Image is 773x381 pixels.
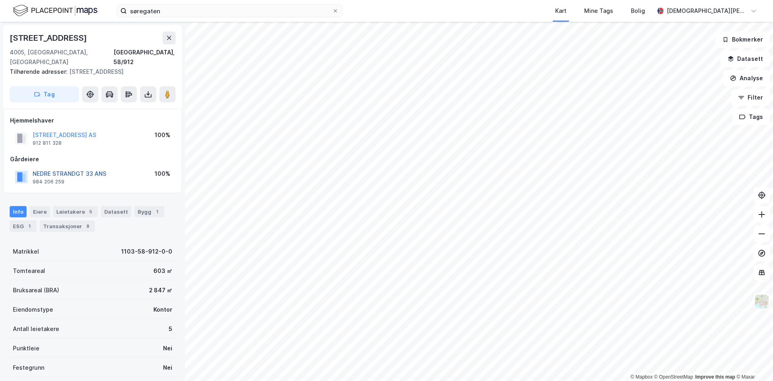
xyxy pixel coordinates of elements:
[53,206,98,217] div: Leietakere
[10,86,79,102] button: Tag
[149,285,172,295] div: 2 847 ㎡
[30,206,50,217] div: Eiere
[731,90,770,106] button: Filter
[13,324,59,334] div: Antall leietakere
[631,6,645,16] div: Bolig
[13,305,53,314] div: Eiendomstype
[715,31,770,48] button: Bokmerker
[555,6,566,16] div: Kart
[10,221,37,232] div: ESG
[695,374,735,380] a: Improve this map
[84,222,92,230] div: 8
[40,221,95,232] div: Transaksjoner
[10,68,69,75] span: Tilhørende adresser:
[169,324,172,334] div: 5
[25,222,33,230] div: 1
[127,5,332,17] input: Søk på adresse, matrikkel, gårdeiere, leietakere eller personer
[33,179,64,185] div: 984 206 259
[10,31,89,44] div: [STREET_ADDRESS]
[10,48,114,67] div: 4005, [GEOGRAPHIC_DATA], [GEOGRAPHIC_DATA]
[10,154,175,164] div: Gårdeiere
[733,342,773,381] iframe: Chat Widget
[732,109,770,125] button: Tags
[754,294,769,309] img: Z
[630,374,653,380] a: Mapbox
[163,344,172,353] div: Nei
[13,4,97,18] img: logo.f888ab2527a4732fd821a326f86c7f29.svg
[87,208,95,216] div: 5
[163,363,172,373] div: Nei
[153,208,161,216] div: 1
[114,48,176,67] div: [GEOGRAPHIC_DATA], 58/912
[584,6,613,16] div: Mine Tags
[153,266,172,276] div: 603 ㎡
[654,374,693,380] a: OpenStreetMap
[733,342,773,381] div: Kontrollprogram for chat
[13,344,39,353] div: Punktleie
[13,266,45,276] div: Tomteareal
[13,363,44,373] div: Festegrunn
[667,6,747,16] div: [DEMOGRAPHIC_DATA][PERSON_NAME][DEMOGRAPHIC_DATA]
[721,51,770,67] button: Datasett
[33,140,62,146] div: 912 811 328
[155,169,170,179] div: 100%
[13,247,39,256] div: Matrikkel
[134,206,164,217] div: Bygg
[10,206,27,217] div: Info
[153,305,172,314] div: Kontor
[723,70,770,86] button: Analyse
[10,67,169,77] div: [STREET_ADDRESS]
[13,285,59,295] div: Bruksareal (BRA)
[121,247,172,256] div: 1103-58-912-0-0
[10,116,175,125] div: Hjemmelshaver
[155,130,170,140] div: 100%
[101,206,131,217] div: Datasett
